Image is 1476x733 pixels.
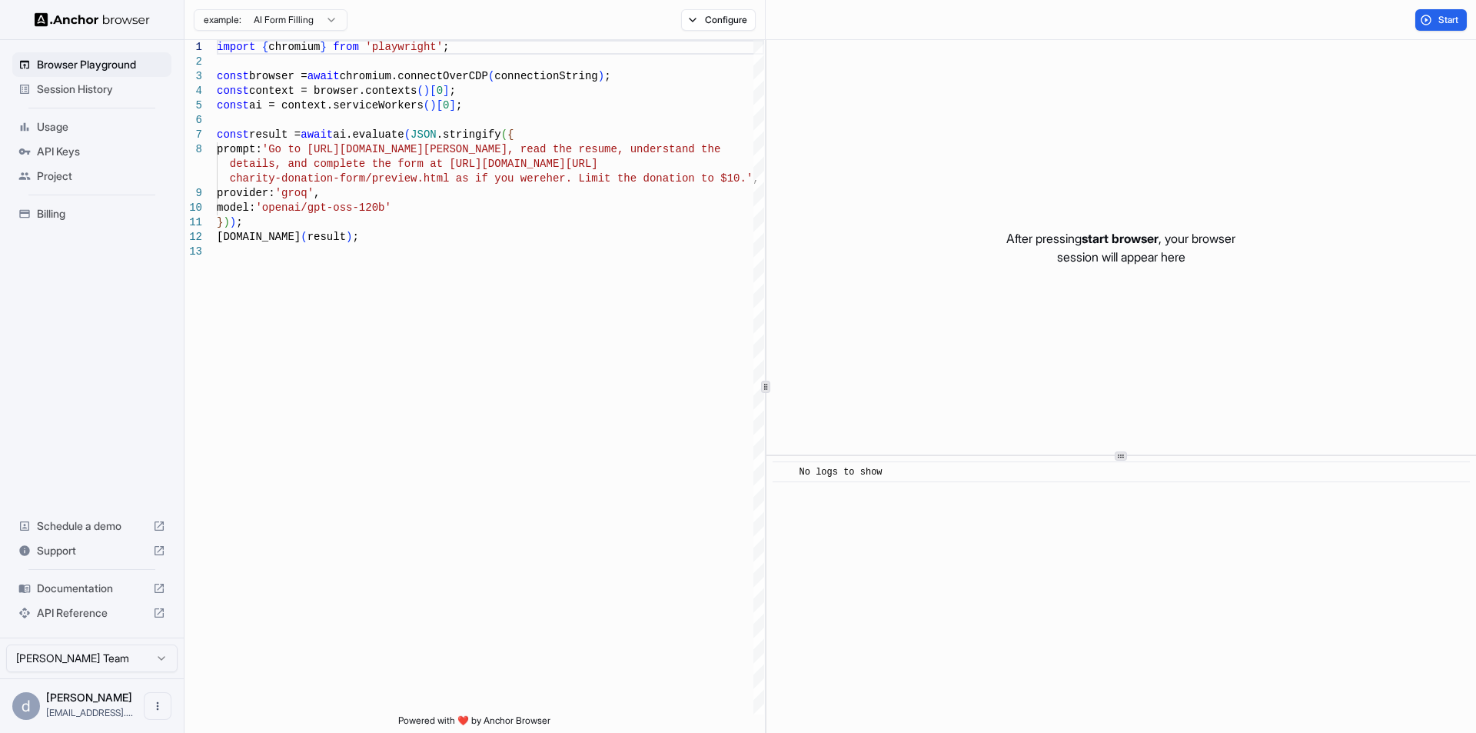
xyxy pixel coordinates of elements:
[223,216,229,228] span: )
[12,601,171,625] div: API Reference
[37,57,165,72] span: Browser Playground
[12,202,171,226] div: Billing
[217,99,249,112] span: const
[481,158,597,170] span: [DOMAIN_NAME][URL]
[236,216,242,228] span: ;
[184,142,202,157] div: 8
[12,115,171,139] div: Usage
[301,231,307,243] span: (
[443,41,449,53] span: ;
[249,128,301,141] span: result =
[307,70,340,82] span: await
[37,518,147,534] span: Schedule a demo
[217,216,223,228] span: }
[352,231,358,243] span: ;
[12,514,171,538] div: Schedule a demo
[494,70,597,82] span: connectionString
[346,231,352,243] span: )
[37,581,147,596] span: Documentation
[184,230,202,245] div: 12
[12,52,171,77] div: Browser Playground
[12,77,171,102] div: Session History
[275,187,314,199] span: 'groq'
[184,113,202,128] div: 6
[437,99,443,112] span: [
[184,55,202,69] div: 2
[1438,14,1460,26] span: Start
[217,85,249,97] span: const
[37,144,165,159] span: API Keys
[184,186,202,201] div: 9
[46,707,133,718] span: 0822994@gmail.com
[430,85,436,97] span: [
[437,128,501,141] span: .stringify
[184,215,202,230] div: 11
[184,201,202,215] div: 10
[449,85,455,97] span: ;
[780,465,788,480] span: ​
[249,70,307,82] span: browser =
[204,14,241,26] span: example:
[437,85,443,97] span: 0
[1415,9,1467,31] button: Start
[217,128,249,141] span: const
[217,231,301,243] span: [DOMAIN_NAME]
[501,128,507,141] span: (
[424,99,430,112] span: (
[417,85,423,97] span: (
[230,216,236,228] span: )
[37,543,147,558] span: Support
[184,98,202,113] div: 5
[255,202,391,214] span: 'openai/gpt-oss-120b'
[12,576,171,601] div: Documentation
[217,143,262,155] span: prompt:
[398,715,550,733] span: Powered with ❤️ by Anchor Browser
[184,40,202,55] div: 1
[681,9,756,31] button: Configure
[217,202,255,214] span: model:
[307,231,346,243] span: result
[320,41,326,53] span: }
[37,206,165,222] span: Billing
[12,139,171,164] div: API Keys
[404,128,411,141] span: (
[443,99,449,112] span: 0
[411,128,437,141] span: JSON
[546,172,753,185] span: her. Limit the donation to $10.'
[430,99,436,112] span: )
[12,692,40,720] div: d
[249,85,417,97] span: context = browser.contexts
[184,245,202,259] div: 13
[424,85,430,97] span: )
[340,70,488,82] span: chromium.connectOverCDP
[230,172,547,185] span: charity-donation-form/preview.html as if you were
[12,164,171,188] div: Project
[230,158,482,170] span: details, and complete the form at [URL]
[184,69,202,84] div: 3
[365,41,443,53] span: 'playwright'
[1082,231,1159,246] span: start browser
[488,70,494,82] span: (
[184,84,202,98] div: 4
[1006,229,1235,266] p: After pressing , your browser session will appear here
[217,187,275,199] span: provider:
[443,85,449,97] span: ]
[35,12,150,27] img: Anchor Logo
[449,99,455,112] span: ]
[144,692,171,720] button: Open menu
[314,187,320,199] span: ,
[217,41,255,53] span: import
[184,128,202,142] div: 7
[262,41,268,53] span: {
[507,128,514,141] span: {
[333,41,359,53] span: from
[268,41,320,53] span: chromium
[37,605,147,621] span: API Reference
[301,128,333,141] span: await
[46,691,132,704] span: d weinberger
[37,168,165,184] span: Project
[456,99,462,112] span: ;
[333,128,404,141] span: ai.evaluate
[534,143,721,155] span: ad the resume, understand the
[604,70,610,82] span: ;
